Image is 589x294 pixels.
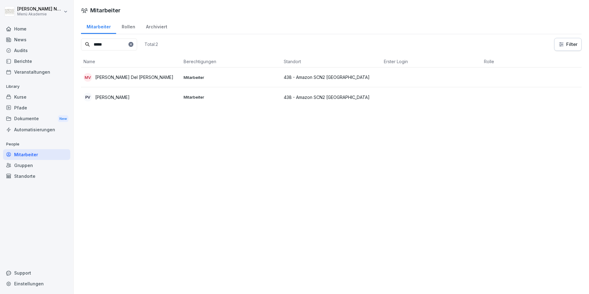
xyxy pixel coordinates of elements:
a: Mitarbeiter [81,18,116,34]
div: New [58,115,68,122]
div: PV [83,93,92,101]
p: 438 - Amazon SCN2 [GEOGRAPHIC_DATA] [284,74,379,80]
p: [PERSON_NAME] Nee [17,6,62,12]
a: Berichte [3,56,70,67]
a: Audits [3,45,70,56]
th: Name [81,56,181,67]
p: Mitarbeiter [184,94,279,100]
p: [PERSON_NAME] Del [PERSON_NAME] [95,74,173,80]
a: Veranstaltungen [3,67,70,77]
a: Pfade [3,102,70,113]
th: Berechtigungen [181,56,281,67]
div: Support [3,267,70,278]
a: Archiviert [140,18,173,34]
div: Filter [558,41,578,47]
p: People [3,139,70,149]
th: Standort [281,56,381,67]
a: Einstellungen [3,278,70,289]
p: Library [3,82,70,92]
h1: Mitarbeiter [90,6,120,14]
div: Dokumente [3,113,70,125]
p: Total: 2 [144,41,158,47]
a: DokumenteNew [3,113,70,125]
a: Home [3,23,70,34]
p: Mitarbeiter [184,75,279,80]
a: News [3,34,70,45]
a: Standorte [3,171,70,182]
p: [PERSON_NAME] [95,94,130,100]
p: 438 - Amazon SCN2 [GEOGRAPHIC_DATA] [284,94,379,100]
a: Kurse [3,92,70,102]
a: Gruppen [3,160,70,171]
div: MV [83,73,92,82]
th: Erster Login [381,56,481,67]
a: Automatisierungen [3,124,70,135]
a: Mitarbeiter [3,149,70,160]
th: Rolle [481,56,582,67]
a: Rollen [116,18,140,34]
button: Filter [554,38,581,51]
p: Menü Akademie [17,12,62,16]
